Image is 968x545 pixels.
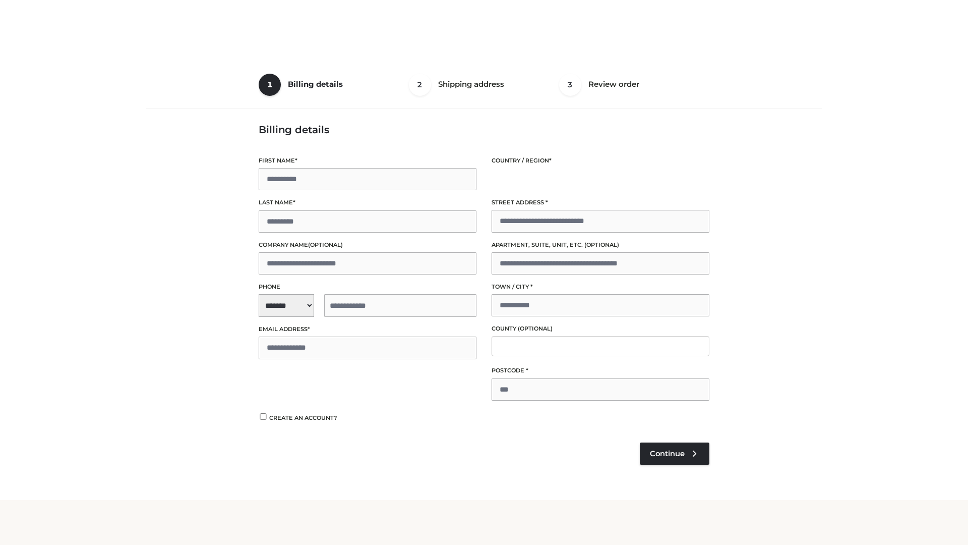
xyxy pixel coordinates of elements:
[259,282,476,292] label: Phone
[492,324,709,334] label: County
[259,156,476,166] label: First name
[308,241,343,248] span: (optional)
[518,325,553,332] span: (optional)
[492,156,709,166] label: Country / Region
[492,366,709,375] label: Postcode
[650,449,685,458] span: Continue
[259,198,476,207] label: Last name
[492,282,709,292] label: Town / City
[269,414,337,421] span: Create an account?
[259,324,476,334] label: Email address
[584,241,619,248] span: (optional)
[492,240,709,250] label: Apartment, suite, unit, etc.
[259,240,476,250] label: Company name
[259,413,268,420] input: Create an account?
[259,124,709,136] h3: Billing details
[492,198,709,207] label: Street address
[640,443,709,465] a: Continue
